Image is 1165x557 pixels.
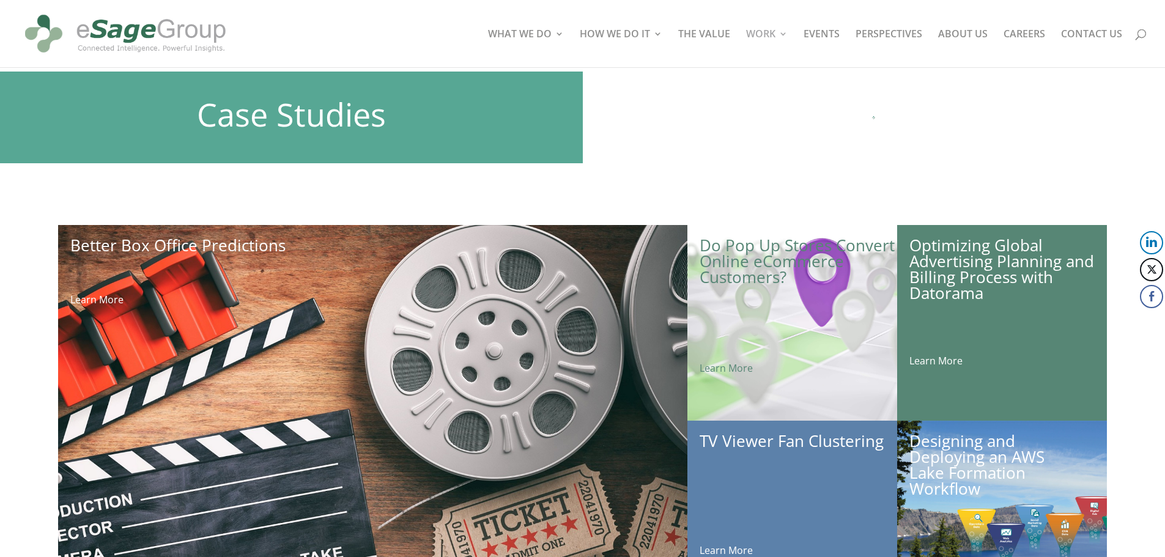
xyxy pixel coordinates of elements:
[856,29,922,67] a: PERSPECTIVES
[909,354,963,367] a: Learn More
[938,29,988,67] a: ABOUT US
[909,234,1094,304] a: Optimizing Global Advertising Planning and Billing Process with Datorama
[700,361,753,375] a: Learn More
[21,5,230,62] img: eSage Group
[909,430,1045,500] a: Designing and Deploying an AWS Lake Formation Workflow
[700,430,884,452] a: TV Viewer Fan Clustering
[1140,285,1163,308] button: Facebook Share
[488,29,564,67] a: WHAT WE DO
[678,29,730,67] a: THE VALUE
[70,293,124,306] a: Learn More
[804,29,840,67] a: EVENTS
[1140,258,1163,281] button: Twitter Share
[746,29,788,67] a: WORK
[700,234,895,288] a: Do Pop Up Stores Convert Online eCommerce Customers?
[1061,29,1122,67] a: CONTACT US
[580,29,662,67] a: HOW WE DO IT
[1004,29,1045,67] a: CAREERS
[70,234,286,256] a: Better Box Office Predictions
[700,544,753,557] a: Learn More
[1140,231,1163,254] button: LinkedIn Share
